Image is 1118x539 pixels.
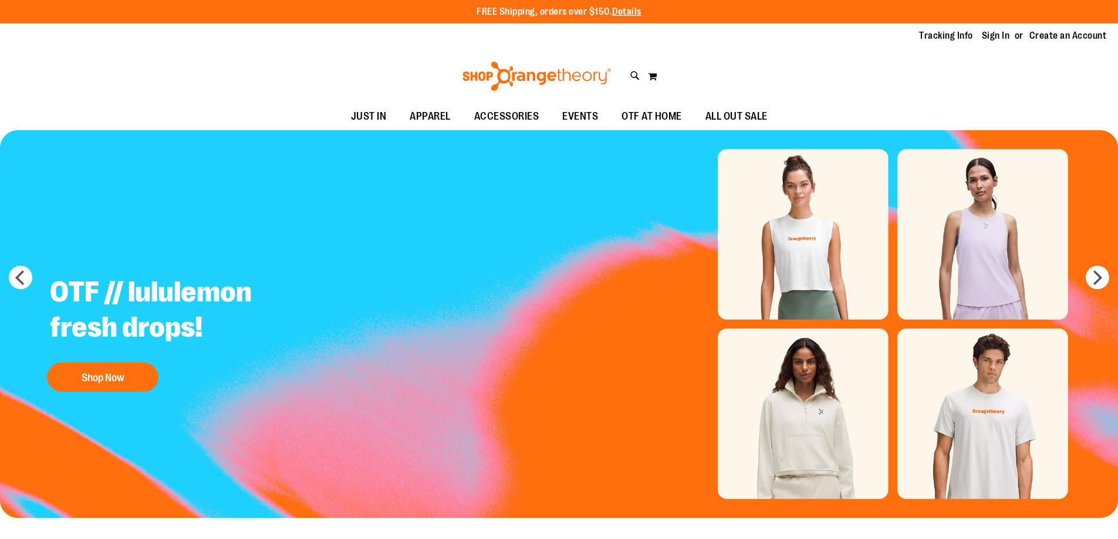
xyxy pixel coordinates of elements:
button: prev [9,266,32,289]
img: Shop Orangetheory [461,62,613,91]
button: Shop Now [47,362,158,392]
a: Sign In [982,29,1010,42]
span: ALL OUT SALE [705,103,768,130]
a: Create an Account [1029,29,1107,42]
span: APPAREL [410,103,451,130]
span: OTF AT HOME [622,103,682,130]
span: JUST IN [351,103,387,130]
p: FREE Shipping, orders over $150. [477,5,641,19]
span: EVENTS [562,103,598,130]
a: OTF // lululemon fresh drops! Shop Now [41,266,333,398]
a: Details [612,6,641,17]
button: next [1086,266,1109,289]
h2: OTF // lululemon fresh drops! [41,266,333,357]
a: Tracking Info [919,29,973,42]
span: ACCESSORIES [474,103,539,130]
